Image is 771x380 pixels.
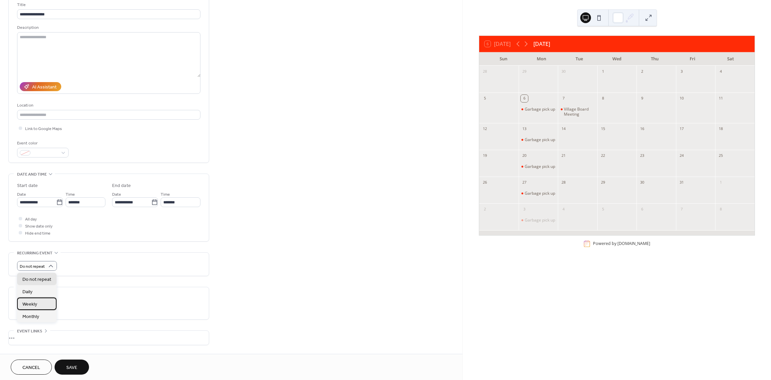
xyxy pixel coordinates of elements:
[112,191,121,198] span: Date
[519,191,558,196] div: Garbage pick up
[17,24,199,31] div: Description
[678,206,685,213] div: 7
[22,313,39,320] span: Monthly
[599,125,607,133] div: 15
[17,250,53,257] span: Recurring event
[519,164,558,169] div: Garbage pick up
[560,179,567,186] div: 28
[678,179,685,186] div: 31
[599,206,607,213] div: 5
[17,140,67,147] div: Event color
[638,95,646,102] div: 9
[525,164,555,169] div: Garbage pick up
[717,152,724,160] div: 25
[481,179,489,186] div: 26
[25,125,62,132] span: Link to Google Maps
[32,84,57,91] div: AI Assistant
[9,331,209,345] div: •••
[17,191,26,198] span: Date
[66,191,75,198] span: Time
[521,206,528,213] div: 3
[485,52,522,66] div: Sun
[638,206,646,213] div: 6
[481,68,489,75] div: 28
[481,95,489,102] div: 5
[678,68,685,75] div: 3
[674,52,711,66] div: Fri
[25,216,37,223] span: All day
[564,107,595,117] div: Village Board Meeting
[599,179,607,186] div: 29
[161,191,170,198] span: Time
[638,68,646,75] div: 2
[717,125,724,133] div: 18
[521,152,528,160] div: 20
[638,152,646,160] div: 23
[17,1,199,8] div: Title
[22,301,37,308] span: Weekly
[521,95,528,102] div: 6
[678,152,685,160] div: 24
[521,125,528,133] div: 13
[522,52,560,66] div: Mon
[636,52,674,66] div: Thu
[66,364,77,371] span: Save
[20,263,45,270] span: Do not repeat
[525,107,555,112] div: Garbage pick up
[17,102,199,109] div: Location
[17,353,41,360] span: Categories
[560,206,567,213] div: 4
[717,179,724,186] div: 1
[521,68,528,75] div: 29
[638,179,646,186] div: 30
[519,217,558,223] div: Garbage pick up
[717,206,724,213] div: 8
[593,241,650,247] div: Powered by
[17,328,42,335] span: Event links
[558,107,597,117] div: Village Board Meeting
[525,191,555,196] div: Garbage pick up
[560,52,598,66] div: Tue
[711,52,749,66] div: Sat
[55,360,89,375] button: Save
[22,276,51,283] span: Do not repeat
[560,152,567,160] div: 21
[22,364,40,371] span: Cancel
[599,68,607,75] div: 1
[17,171,47,178] span: Date and time
[481,125,489,133] div: 12
[519,137,558,142] div: Garbage pick up
[560,125,567,133] div: 14
[481,206,489,213] div: 2
[525,137,555,142] div: Garbage pick up
[598,52,636,66] div: Wed
[560,68,567,75] div: 30
[599,152,607,160] div: 22
[678,95,685,102] div: 10
[25,223,53,230] span: Show date only
[599,95,607,102] div: 8
[717,68,724,75] div: 4
[519,107,558,112] div: Garbage pick up
[112,182,131,189] div: End date
[638,125,646,133] div: 16
[533,40,550,48] div: [DATE]
[25,230,51,237] span: Hide end time
[560,95,567,102] div: 7
[678,125,685,133] div: 17
[525,217,555,223] div: Garbage pick up
[617,241,650,247] a: [DOMAIN_NAME]
[717,95,724,102] div: 11
[481,152,489,160] div: 19
[20,82,61,91] button: AI Assistant
[22,288,32,295] span: Daily
[17,182,38,189] div: Start date
[11,360,52,375] button: Cancel
[521,179,528,186] div: 27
